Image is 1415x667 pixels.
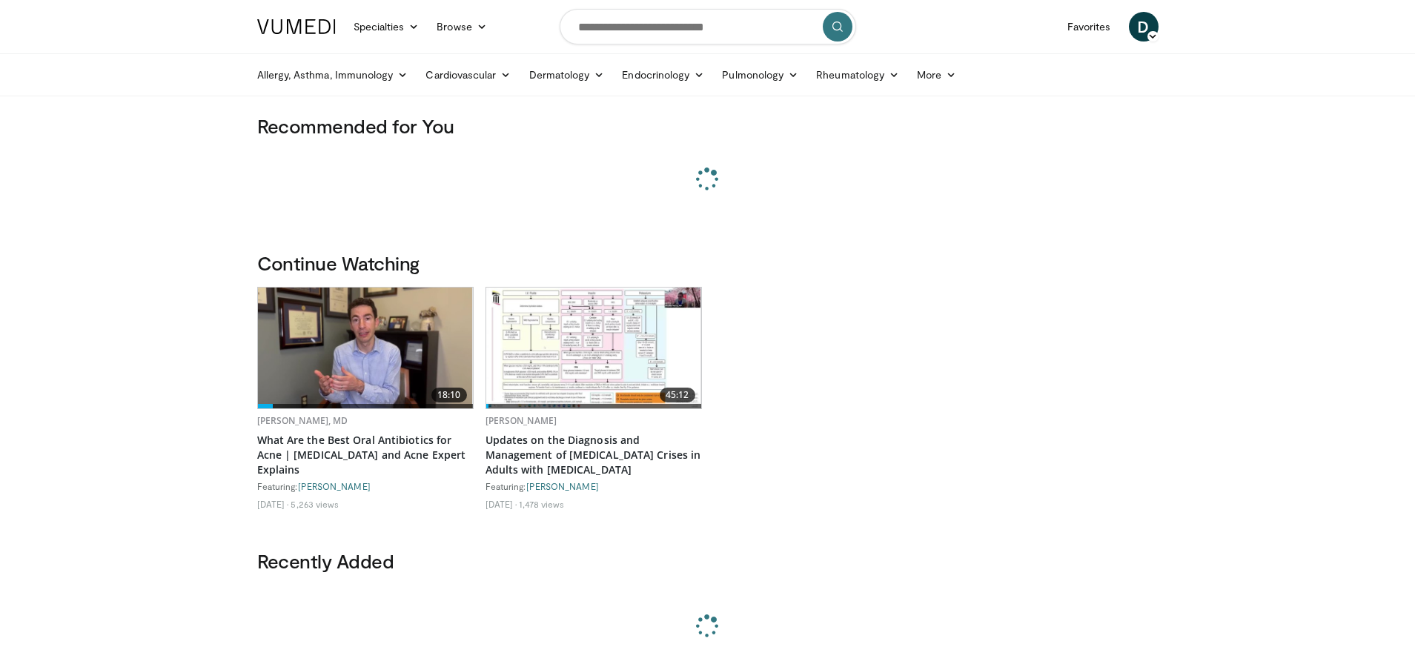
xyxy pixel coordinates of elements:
li: [DATE] [486,498,517,510]
a: 18:10 [258,288,473,408]
a: [PERSON_NAME] [298,481,371,491]
span: 45:12 [660,388,695,402]
a: Rheumatology [807,60,908,90]
h3: Recently Added [257,549,1159,573]
a: Dermatology [520,60,614,90]
a: Favorites [1058,12,1120,42]
div: Featuring: [257,480,474,492]
input: Search topics, interventions [560,9,856,44]
li: 1,478 views [519,498,564,510]
h3: Continue Watching [257,251,1159,275]
div: Featuring: [486,480,702,492]
a: [PERSON_NAME] [486,414,557,427]
a: Updates on the Diagnosis and Management of [MEDICAL_DATA] Crises in Adults with [MEDICAL_DATA] [486,433,702,477]
a: Endocrinology [613,60,713,90]
img: cd394936-f734-46a2-a1c5-7eff6e6d7a1f.620x360_q85_upscale.jpg [258,288,473,408]
li: 5,263 views [291,498,339,510]
h3: Recommended for You [257,114,1159,138]
a: [PERSON_NAME] [526,481,599,491]
a: What Are the Best Oral Antibiotics for Acne | [MEDICAL_DATA] and Acne Expert Explains [257,433,474,477]
img: 9adef310-badd-42e1-9f79-2e4f1710bfca.620x360_q85_upscale.jpg [486,288,701,408]
li: [DATE] [257,498,289,510]
a: Pulmonology [713,60,807,90]
a: D [1129,12,1159,42]
span: 18:10 [431,388,467,402]
a: Allergy, Asthma, Immunology [248,60,417,90]
a: Cardiovascular [417,60,520,90]
a: Specialties [345,12,428,42]
a: [PERSON_NAME], MD [257,414,348,427]
a: 45:12 [486,288,701,408]
img: VuMedi Logo [257,19,336,34]
a: Browse [428,12,496,42]
a: More [908,60,965,90]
